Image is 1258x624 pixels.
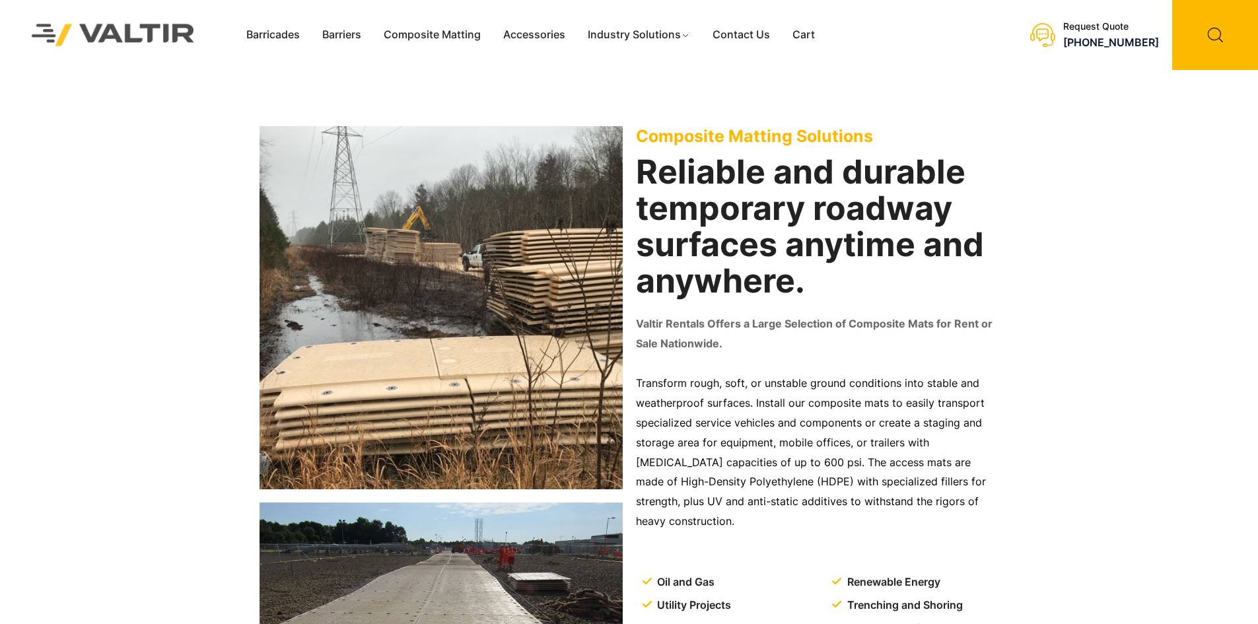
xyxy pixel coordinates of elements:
[1063,21,1159,32] div: Request Quote
[844,596,963,615] span: Trenching and Shoring
[701,25,781,45] a: Contact Us
[636,126,999,146] p: Composite Matting Solutions
[372,25,492,45] a: Composite Matting
[654,572,715,592] span: Oil and Gas
[492,25,577,45] a: Accessories
[636,374,999,532] p: Transform rough, soft, or unstable ground conditions into stable and weatherproof surfaces. Insta...
[235,25,311,45] a: Barricades
[311,25,372,45] a: Barriers
[636,154,999,299] h2: Reliable and durable temporary roadway surfaces anytime and anywhere.
[844,572,940,592] span: Renewable Energy
[654,596,731,615] span: Utility Projects
[577,25,701,45] a: Industry Solutions
[1063,36,1159,49] a: [PHONE_NUMBER]
[15,7,212,63] img: Valtir Rentals
[781,25,826,45] a: Cart
[636,314,999,354] p: Valtir Rentals Offers a Large Selection of Composite Mats for Rent or Sale Nationwide.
